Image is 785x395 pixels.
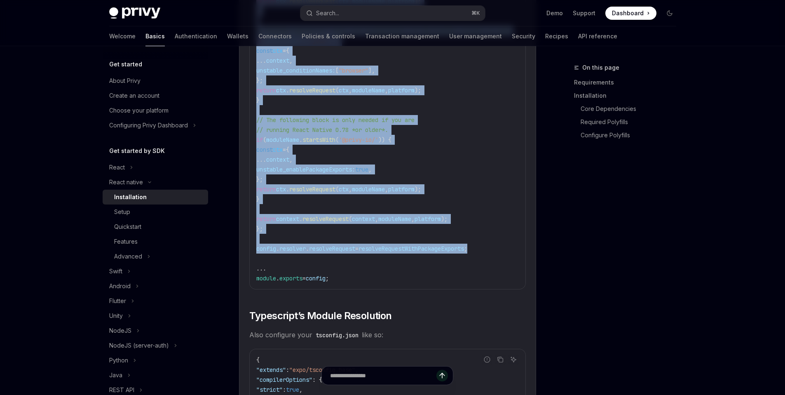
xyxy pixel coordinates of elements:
span: ctx [273,47,283,54]
span: config [306,275,326,282]
span: ( [335,87,339,94]
span: ); [415,186,421,193]
div: Advanced [114,252,142,261]
div: Android [109,281,131,291]
a: API reference [578,26,617,46]
a: Authentication [175,26,217,46]
span: resolveRequest [302,215,349,223]
span: ( [335,136,339,143]
span: return [256,186,276,193]
a: Policies & controls [302,26,355,46]
span: platform [388,87,415,94]
span: = [283,146,286,153]
div: Setup [114,207,130,217]
h5: Get started by SDK [109,146,165,156]
span: , [385,87,388,94]
h5: Get started [109,59,142,69]
div: Java [109,370,122,380]
div: Python [109,355,128,365]
span: ; [464,245,467,252]
a: Welcome [109,26,136,46]
span: . [299,215,302,223]
a: Installation [574,89,683,102]
div: Configuring Privy Dashboard [109,120,188,130]
span: unstable_conditionNames: [256,67,335,74]
span: if [256,136,263,143]
a: Demo [546,9,563,17]
span: . [306,245,309,252]
span: }; [256,176,263,183]
span: ctx [276,186,286,193]
span: // The following block is only needed if you are [256,116,415,124]
a: Required Polyfills [581,115,683,129]
div: Installation [114,192,147,202]
span: Typescript’s Module Resolution [249,309,392,322]
span: ⌘ K [471,10,480,16]
a: Wallets [227,26,248,46]
span: ( [349,215,352,223]
span: = [355,245,359,252]
span: ... [256,265,266,272]
span: platform [415,215,441,223]
a: Quickstart [103,219,208,234]
span: const [256,146,273,153]
span: [ [335,67,339,74]
span: , [289,57,293,64]
div: Flutter [109,296,126,306]
span: ctx [339,186,349,193]
span: }; [256,225,263,233]
a: Features [103,234,208,249]
span: exports [279,275,302,282]
span: ... [256,156,266,163]
span: context [352,215,375,223]
div: Search... [316,8,339,18]
a: Choose your platform [103,103,208,118]
span: )) { [378,136,391,143]
span: "browser" [339,67,368,74]
span: resolveRequest [289,186,335,193]
a: Transaction management [365,26,439,46]
div: Features [114,237,138,247]
span: startsWith [302,136,335,143]
span: moduleName [352,186,385,193]
span: , [349,87,352,94]
span: , [289,156,293,163]
a: Configure Polyfills [581,129,683,142]
span: { [286,146,289,153]
span: resolver [279,245,306,252]
div: React [109,162,125,172]
button: Copy the contents from the code block [495,354,506,365]
span: return [256,215,276,223]
div: React native [109,177,143,187]
a: Core Dependencies [581,102,683,115]
span: } [256,96,260,104]
button: Toggle dark mode [663,7,676,20]
div: NodeJS (server-auth) [109,341,169,350]
span: true [355,166,368,173]
a: Basics [145,26,165,46]
code: tsconfig.json [312,331,362,340]
span: context [266,57,289,64]
span: moduleName [352,87,385,94]
span: , [385,186,388,193]
div: About Privy [109,76,141,86]
a: Installation [103,190,208,205]
span: = [302,275,306,282]
button: Ask AI [508,354,519,365]
span: ; [326,275,329,282]
span: ( [263,136,266,143]
a: Security [512,26,535,46]
span: moduleName [266,136,299,143]
span: // running React Native 0.78 *or older*. [256,126,388,134]
div: Swift [109,266,122,276]
span: Also configure your like so: [249,329,526,341]
span: context [266,156,289,163]
span: . [286,186,289,193]
span: platform [388,186,415,193]
span: ... [256,57,266,64]
button: Report incorrect code [482,354,492,365]
span: const [256,47,273,54]
span: resolveRequestWithPackageExports [359,245,464,252]
span: ); [441,215,448,223]
span: , [368,166,372,173]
